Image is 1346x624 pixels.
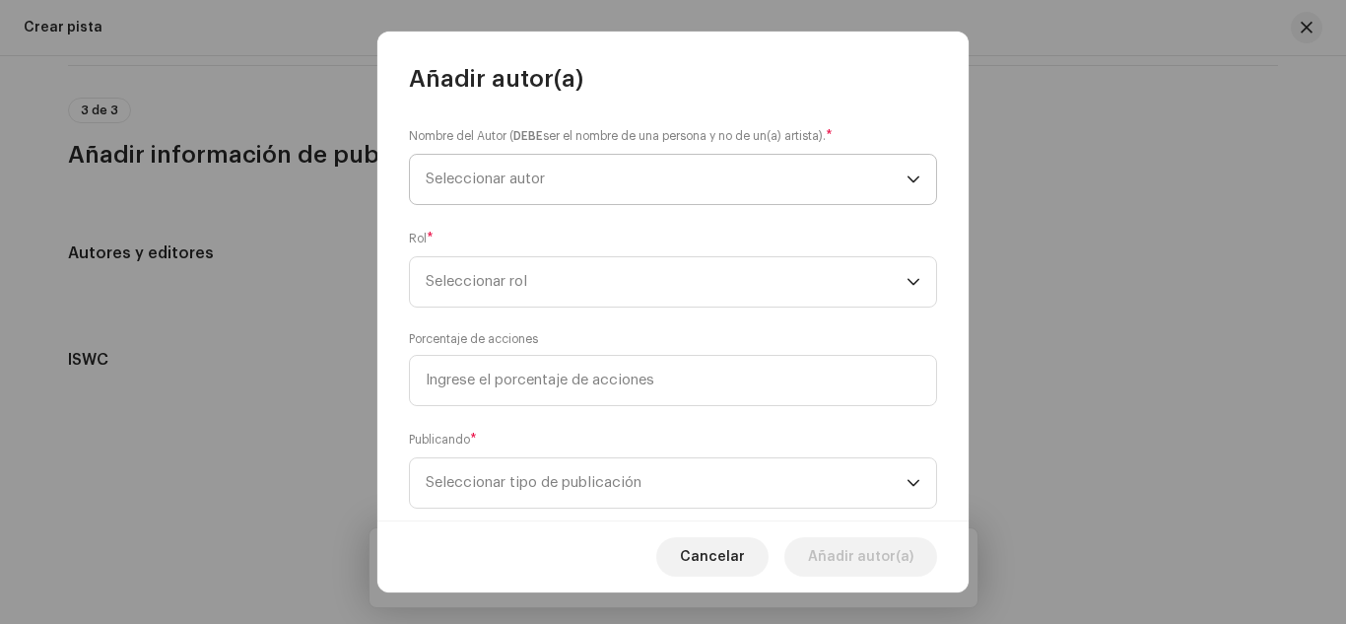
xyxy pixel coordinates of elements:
div: dropdown trigger [907,155,920,204]
span: Seleccionar autor [426,155,907,204]
small: Rol [409,229,427,248]
div: dropdown trigger [907,257,920,307]
span: Seleccionar tipo de publicación [426,458,907,508]
div: dropdown trigger [907,458,920,508]
small: Nombre del Autor ( ser el nombre de una persona y no de un(a) artista). [409,126,826,146]
small: Publicando [409,430,470,450]
span: Añadir autor(a) [808,537,913,577]
span: Seleccionar autor [426,172,545,186]
span: Añadir autor(a) [409,63,583,95]
span: Seleccionar rol [426,257,907,307]
button: Cancelar [656,537,769,577]
input: Ingrese el porcentaje de acciones [409,355,937,406]
strong: DEBE [513,130,543,142]
span: Cancelar [680,537,745,577]
button: Añadir autor(a) [784,537,937,577]
label: Porcentaje de acciones [409,331,538,347]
